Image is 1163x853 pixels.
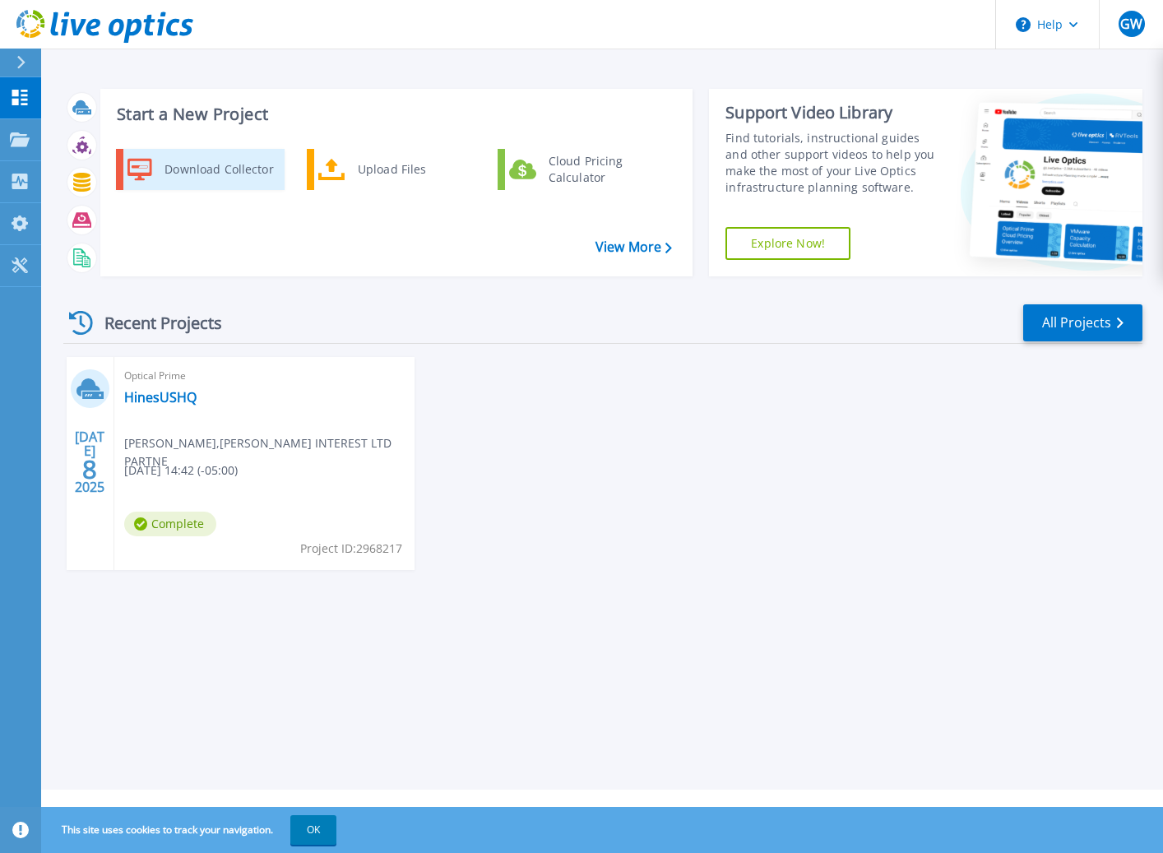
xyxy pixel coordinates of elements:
span: 8 [82,462,97,476]
div: [DATE] 2025 [74,432,105,492]
span: [PERSON_NAME] , [PERSON_NAME] INTEREST LTD PARTNE [124,434,415,471]
div: Upload Files [350,153,471,186]
a: Upload Files [307,149,475,190]
span: [DATE] 14:42 (-05:00) [124,461,238,480]
div: Download Collector [156,153,280,186]
a: Explore Now! [725,227,850,260]
div: Support Video Library [725,102,942,123]
a: Cloud Pricing Calculator [498,149,666,190]
a: All Projects [1023,304,1142,341]
a: View More [595,239,672,255]
span: GW [1120,17,1142,30]
span: This site uses cookies to track your navigation. [45,815,336,845]
a: Download Collector [116,149,285,190]
div: Cloud Pricing Calculator [540,153,662,186]
span: Complete [124,512,216,536]
div: Find tutorials, instructional guides and other support videos to help you make the most of your L... [725,130,942,196]
div: Recent Projects [63,303,244,343]
h3: Start a New Project [117,105,671,123]
span: Optical Prime [124,367,405,385]
button: OK [290,815,336,845]
span: Project ID: 2968217 [300,540,402,558]
a: HinesUSHQ [124,389,197,406]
